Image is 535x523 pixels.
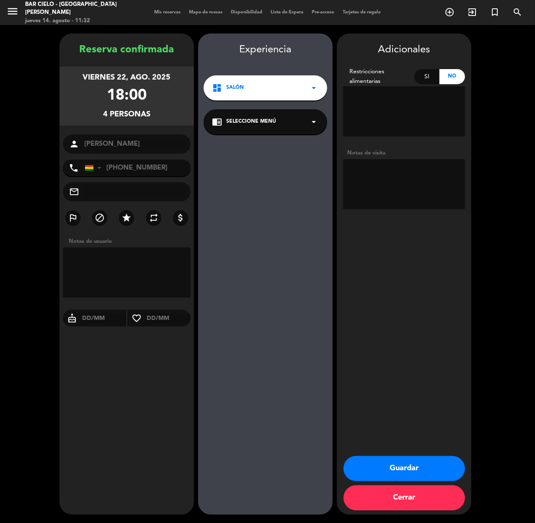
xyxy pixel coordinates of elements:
button: Guardar [344,456,465,481]
button: Cerrar [344,485,465,510]
i: block [95,213,105,223]
button: menu [6,5,19,21]
i: arrow_drop_down [309,117,319,127]
i: phone [69,163,79,173]
div: 4 personas [103,108,150,121]
i: mail_outline [69,187,79,197]
span: Disponibilidad [227,10,266,15]
i: arrow_drop_down [309,83,319,93]
i: cake [63,313,81,323]
div: Notas de usuario [65,237,194,246]
div: 18:00 [107,84,147,108]
i: add_circle_outline [445,7,455,17]
i: favorite_border [127,313,146,323]
span: Seleccione Menú [226,118,276,126]
div: jueves 14. agosto - 11:32 [25,17,127,25]
i: repeat [149,213,159,223]
span: Pre-acceso [308,10,339,15]
i: attach_money [176,213,186,223]
i: outlined_flag [68,213,78,223]
span: Lista de Espera [266,10,308,15]
input: DD/MM [81,313,126,324]
i: dashboard [212,83,222,93]
i: turned_in_not [490,7,500,17]
input: DD/MM [146,313,191,324]
span: Mapa de mesas [185,10,227,15]
div: Reserva confirmada [59,42,194,58]
div: viernes 22, ago. 2025 [83,72,171,84]
div: Notas de visita [343,149,465,157]
span: Mis reservas [150,10,185,15]
i: exit_to_app [467,7,477,17]
i: search [512,7,522,17]
div: Bolivia: +591 [85,160,104,176]
div: Bar Cielo - [GEOGRAPHIC_DATA][PERSON_NAME] [25,0,127,17]
div: Restricciones alimentarias [343,67,414,86]
i: menu [6,5,19,18]
i: chrome_reader_mode [212,117,222,127]
div: No [439,69,465,84]
span: Salón [226,84,244,92]
i: star [121,213,132,223]
i: person [69,139,79,149]
div: Si [414,69,440,84]
span: Tarjetas de regalo [339,10,385,15]
div: Experiencia [198,42,333,58]
div: Adicionales [343,42,465,58]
